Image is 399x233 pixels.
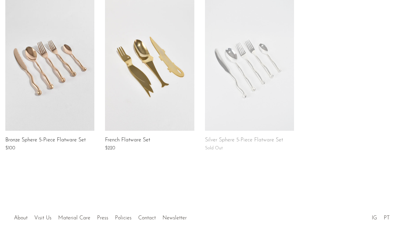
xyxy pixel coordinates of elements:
[5,146,15,151] span: $100
[14,215,28,221] a: About
[384,215,390,221] a: PT
[115,215,132,221] a: Policies
[105,137,150,143] a: French Flatware Set
[205,137,283,143] a: Silver Sphere 5-Piece Flatware Set
[205,146,223,151] span: Sold Out
[11,210,190,223] ul: Quick links
[368,210,393,223] ul: Social Medias
[105,146,115,151] span: $220
[138,215,156,221] a: Contact
[58,215,90,221] a: Material Care
[97,215,108,221] a: Press
[34,215,51,221] a: Visit Us
[5,137,86,143] a: Bronze Sphere 5-Piece Flatware Set
[372,215,377,221] a: IG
